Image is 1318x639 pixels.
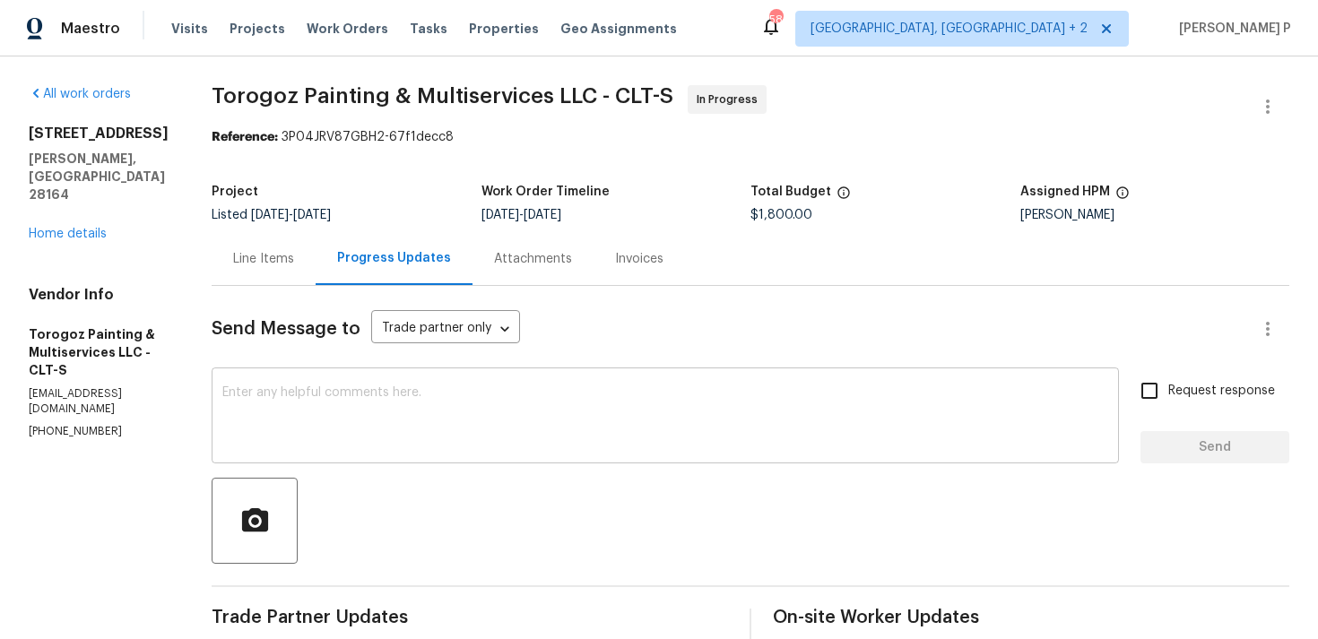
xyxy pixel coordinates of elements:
span: Send Message to [212,320,360,338]
a: Home details [29,228,107,240]
span: The total cost of line items that have been proposed by Opendoor. This sum includes line items th... [837,186,851,209]
h5: [PERSON_NAME], [GEOGRAPHIC_DATA] 28164 [29,150,169,203]
h2: [STREET_ADDRESS] [29,125,169,142]
span: Request response [1168,382,1275,401]
h5: Total Budget [750,186,831,198]
p: [PHONE_NUMBER] [29,424,169,439]
span: Properties [469,20,539,38]
h4: Vendor Info [29,286,169,304]
span: [DATE] [481,209,519,221]
span: Listed [212,209,331,221]
div: Invoices [615,250,663,268]
div: Progress Updates [337,249,451,267]
span: [GEOGRAPHIC_DATA], [GEOGRAPHIC_DATA] + 2 [811,20,1088,38]
div: 58 [769,11,782,29]
span: - [251,209,331,221]
span: [DATE] [251,209,289,221]
span: [PERSON_NAME] P [1172,20,1291,38]
h5: Project [212,186,258,198]
b: Reference: [212,131,278,143]
span: Tasks [410,22,447,35]
span: On-site Worker Updates [773,609,1289,626]
h5: Work Order Timeline [481,186,610,198]
div: 3P04JRV87GBH2-67f1decc8 [212,128,1289,146]
span: Torogoz Painting & Multiservices LLC - CLT-S [212,85,673,107]
h5: Assigned HPM [1020,186,1110,198]
span: $1,800.00 [750,209,812,221]
span: Trade Partner Updates [212,609,728,626]
span: Work Orders [307,20,388,38]
span: [DATE] [293,209,331,221]
span: The hpm assigned to this work order. [1115,186,1130,209]
div: Line Items [233,250,294,268]
a: All work orders [29,88,131,100]
div: Trade partner only [371,315,520,344]
div: [PERSON_NAME] [1020,209,1290,221]
span: Maestro [61,20,120,38]
div: Attachments [494,250,572,268]
span: [DATE] [524,209,561,221]
span: Projects [230,20,285,38]
p: [EMAIL_ADDRESS][DOMAIN_NAME] [29,386,169,417]
span: Geo Assignments [560,20,677,38]
span: In Progress [697,91,765,108]
span: Visits [171,20,208,38]
span: - [481,209,561,221]
h5: Torogoz Painting & Multiservices LLC - CLT-S [29,325,169,379]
